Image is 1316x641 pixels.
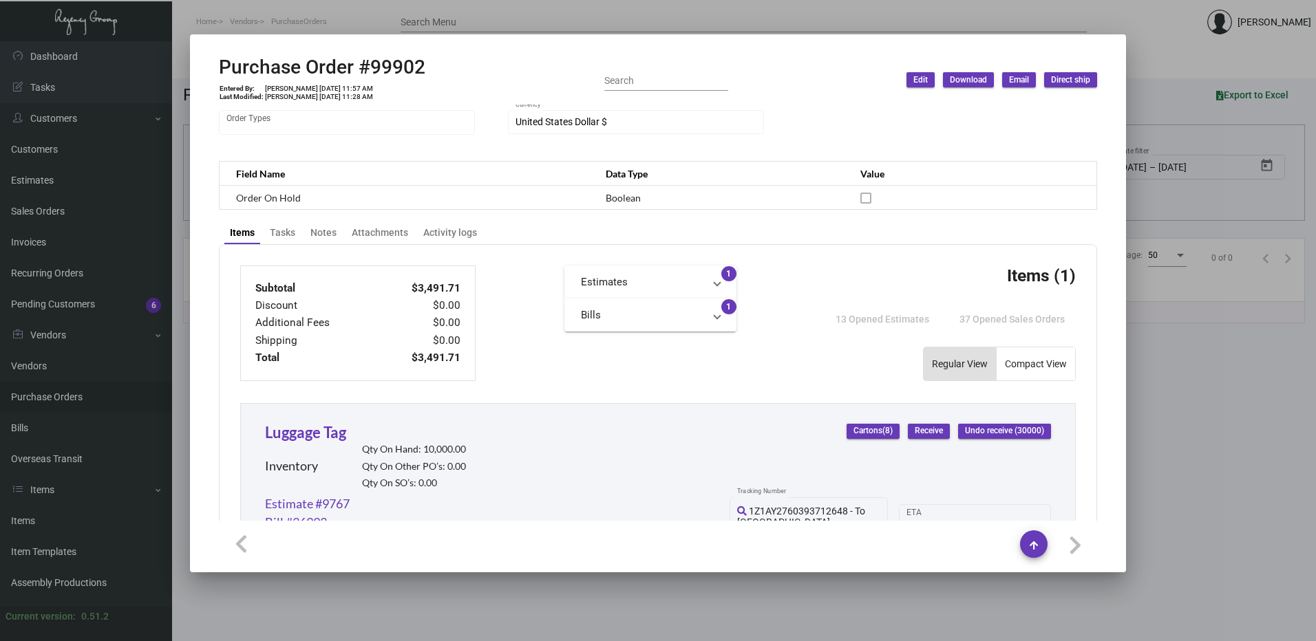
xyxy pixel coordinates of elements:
[362,477,466,489] h2: Qty On SO’s: 0.00
[1009,74,1029,86] span: Email
[581,274,703,290] mat-panel-title: Estimates
[906,510,949,521] input: Start date
[581,307,703,323] mat-panel-title: Bills
[961,510,1027,521] input: End date
[908,424,950,439] button: Receive
[906,72,935,87] button: Edit
[236,192,301,204] span: Order On Hold
[965,425,1044,437] span: Undo receive (30000)
[943,72,994,87] button: Download
[265,513,327,532] a: Bill #36993
[6,609,76,624] div: Current version:
[264,93,374,101] td: [PERSON_NAME] [DATE] 11:28 AM
[882,426,893,436] span: (8)
[915,425,943,437] span: Receive
[606,192,641,204] span: Boolean
[265,459,318,474] h2: Inventory
[1007,265,1076,285] h3: Items (1)
[1002,72,1036,87] button: Email
[913,74,928,86] span: Edit
[853,425,893,437] span: Cartons
[825,307,940,332] button: 13 Opened Estimates
[564,298,736,332] mat-expansion-panel-header: Bills
[265,495,350,513] a: Estimate #9767
[924,347,996,380] button: Regular View
[219,85,264,93] td: Entered By:
[81,609,109,624] div: 0.51.2
[379,349,461,367] td: $3,491.71
[1051,74,1090,86] span: Direct ship
[379,332,461,349] td: $0.00
[219,56,425,79] h2: Purchase Order #99902
[847,424,900,439] button: Cartons(8)
[379,297,461,314] td: $0.00
[255,332,379,349] td: Shipping
[737,506,865,528] span: 1Z1AY2760393712648 - To [GEOGRAPHIC_DATA]
[362,461,466,472] h2: Qty On Other PO’s: 0.00
[220,162,593,186] th: Field Name
[265,423,346,442] a: Luggage Tag
[836,314,929,325] span: 13 Opened Estimates
[847,162,1096,186] th: Value
[958,424,1051,439] button: Undo receive (30000)
[997,347,1075,380] button: Compact View
[352,226,408,240] div: Attachments
[255,349,379,367] td: Total
[219,93,264,101] td: Last Modified:
[948,307,1076,332] button: 37 Opened Sales Orders
[379,314,461,332] td: $0.00
[379,280,461,297] td: $3,491.71
[255,280,379,297] td: Subtotal
[310,226,337,240] div: Notes
[423,226,477,240] div: Activity logs
[950,74,987,86] span: Download
[230,226,255,240] div: Items
[255,314,379,332] td: Additional Fees
[362,444,466,455] h2: Qty On Hand: 10,000.00
[592,162,847,186] th: Data Type
[270,226,295,240] div: Tasks
[564,265,736,298] mat-expansion-panel-header: Estimates
[255,297,379,314] td: Discount
[264,85,374,93] td: [PERSON_NAME] [DATE] 11:57 AM
[959,314,1065,325] span: 37 Opened Sales Orders
[1044,72,1097,87] button: Direct ship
